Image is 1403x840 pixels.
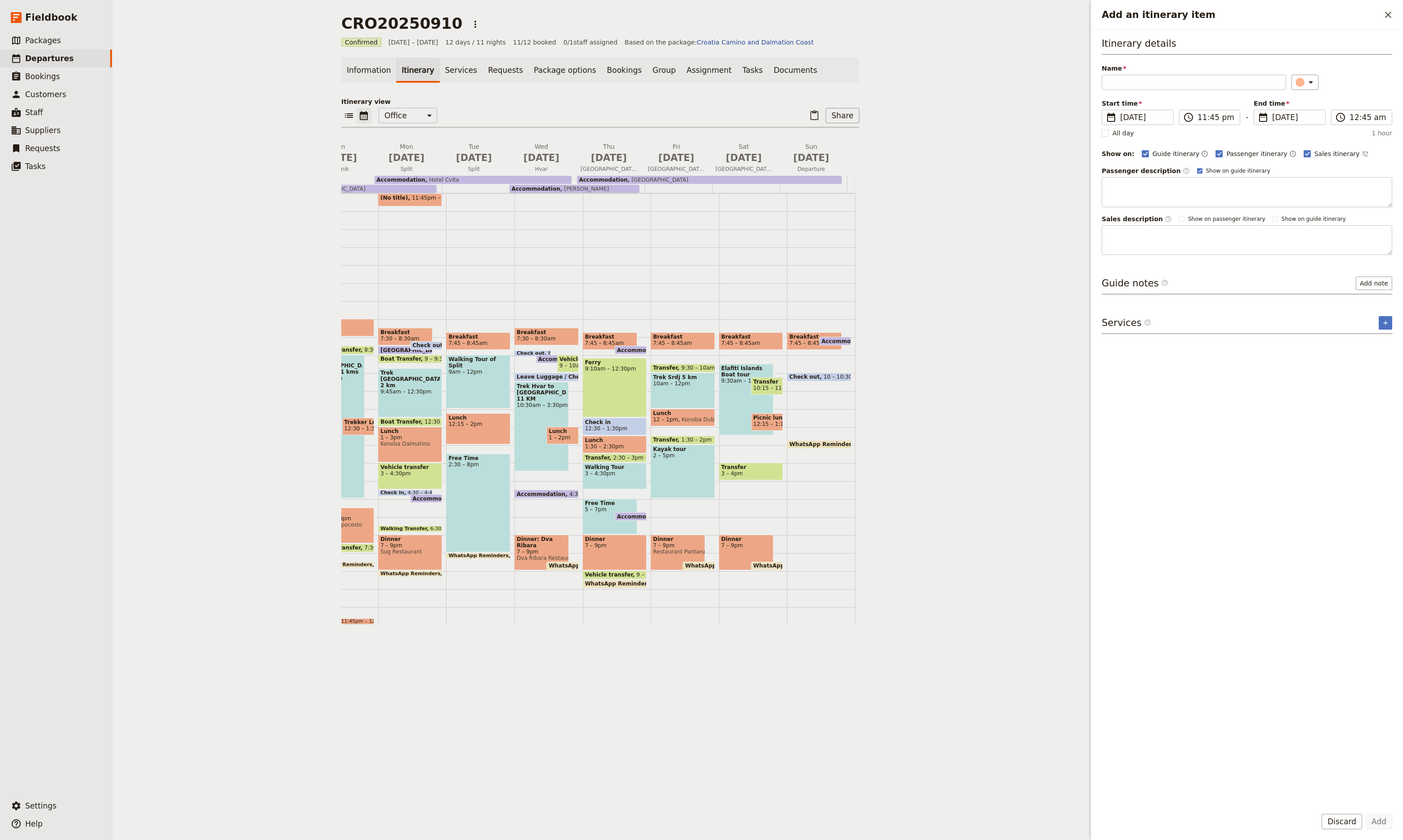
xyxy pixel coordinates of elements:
[25,90,66,99] span: Customers
[380,536,440,542] span: Dinner
[1102,75,1286,90] input: Name
[378,355,442,363] div: Boat Transfer9 – 9:30am
[1102,99,1174,108] span: Start time
[517,374,598,380] span: Leave Luggage / Check in
[380,490,408,496] span: Check in
[678,416,813,423] span: Konoba Dubrava: Bosanka, [GEOGRAPHIC_DATA]
[380,389,440,395] span: 9:45am – 12:30pm
[653,437,681,443] span: Transfer
[341,38,381,47] span: Confirmed
[807,108,822,123] button: Paste itinerary item
[430,526,466,532] span: 6:30 – 6:50pm
[1379,316,1392,330] button: Add service inclusion
[341,97,859,106] p: Itinerary view
[721,542,771,549] span: 7 – 9pm
[560,186,609,192] span: [PERSON_NAME]
[721,536,771,542] span: Dinner
[310,508,374,543] div: Dinner5:30 – 7:30pmKonoba Capocesto
[514,535,569,570] div: Dinner: Dva Ribara7 – 9pmDva Ribara Restaurant
[549,563,618,569] span: WhatsApp Reminders
[37,175,847,193] div: Accommodation[GEOGRAPHIC_DATA][GEOGRAPHIC_DATA]Accommodation[PERSON_NAME]Accommodation[GEOGRAPHIC...
[424,356,455,362] span: 9 – 9:30am
[683,562,715,570] div: WhatsApp Reminders
[789,340,828,346] span: 7:45 – 8:45am
[1258,112,1269,123] span: ​
[721,470,743,477] span: 3 – 4pm
[514,328,579,345] div: Breakfast7:30 – 8:30am
[442,165,506,173] span: Split
[514,382,569,471] div: Trek Hvar to [GEOGRAPHIC_DATA] 11 KM10:30am – 3:30pm
[653,446,713,452] span: Kayak tour
[585,425,627,432] span: 12:30 – 1:30pm
[380,347,447,353] span: [GEOGRAPHIC_DATA]
[364,347,394,353] span: 8:30 – 9am
[559,362,585,369] span: 9 – 10am
[651,364,715,372] div: Transfer9:30 – 10am
[585,359,645,366] span: Ferry
[440,58,483,83] a: Services
[546,562,578,570] div: WhatsApp Reminders
[651,193,719,625] div: Breakfast7:45 – 8:45amTransfer9:30 – 10amTrek Srdj 5 km10am – 12pmLunch12 – 1pmKonoba Dubrava: Bo...
[651,436,715,444] div: Transfer1:30 – 2pm
[1197,112,1234,123] input: ​
[446,151,502,165] span: [DATE]
[514,373,579,381] div: Leave Luggage / Check in
[583,358,647,417] div: Ferry9:10am – 12:30pm
[753,385,799,391] span: 10:15 – 11:15am
[344,419,372,425] span: Trekker Lunch
[819,337,851,345] div: Accommodation
[653,549,703,555] span: Restaurant Pantarul
[517,491,569,497] span: Accommodation
[513,151,570,165] span: [DATE]
[514,193,583,625] div: Breakfast7:30 – 8:30amCheck out8:45 – 9amAccommodationVehicle Transfer and Ferry9 – 10amLeave Lug...
[25,36,61,45] span: Packages
[364,545,395,551] span: 7:30 – 8pm
[448,369,508,375] span: 9am – 12pm
[548,351,576,356] span: 8:45 – 9am
[653,542,703,549] span: 7 – 9pm
[448,421,508,427] span: 12:15 – 2pm
[513,142,570,165] h2: Wed
[312,515,372,522] span: 5:30 – 7:30pm
[1381,7,1396,22] button: Close drawer
[1362,148,1369,159] button: Time not shown on sales itinerary
[1144,319,1151,330] span: ​
[789,441,858,447] span: WhatsApp Reminders
[412,496,465,501] span: Accommodation
[25,162,46,171] span: Tasks
[581,151,637,165] span: [DATE]
[517,402,567,408] span: 10:30am – 3:30pm
[310,346,374,354] div: Vehicle Transfer8:30 – 9am
[378,151,435,165] span: [DATE]
[787,440,851,449] div: WhatsApp Reminders
[25,126,61,135] span: Suppliers
[653,374,713,380] span: Trek Srdj 5 km
[1296,77,1316,88] div: ​
[751,377,783,395] div: Transfer10:15 – 11:15am
[376,177,425,183] span: Accommodation
[25,72,60,81] span: Bookings
[651,445,715,498] div: Kayak tour2 – 5pm
[1102,8,1381,22] h2: Add an itinerary item
[549,434,570,441] span: 1 – 2pm
[1183,167,1190,174] span: ​
[579,177,627,183] span: Accommodation
[651,409,715,426] div: Lunch12 – 1pmKonoba Dubrava: Bosanka, [GEOGRAPHIC_DATA]
[1289,148,1296,159] button: Time shown on passenger itinerary
[585,437,645,443] span: Lunch
[789,334,839,340] span: Breakfast
[1322,814,1362,829] button: Discard
[719,332,783,350] div: Breakfast7:45 – 8:45am
[448,356,508,369] span: Walking Tour of Split
[380,428,440,434] span: Lunch
[448,553,512,559] span: WhatsApp Reminders
[779,165,843,173] span: Departure
[310,562,374,568] div: WhatsApp Reminders
[651,373,715,408] div: Trek Srdj 5 km10am – 12pm
[446,454,510,552] div: Free Time2:30 – 8pm
[617,347,670,353] span: Accommodation
[651,535,705,570] div: Dinner7 – 9pmRestaurant Pantarul
[448,415,508,421] span: Lunch
[380,526,430,532] span: Walking Transfer
[538,356,591,362] span: Accommodation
